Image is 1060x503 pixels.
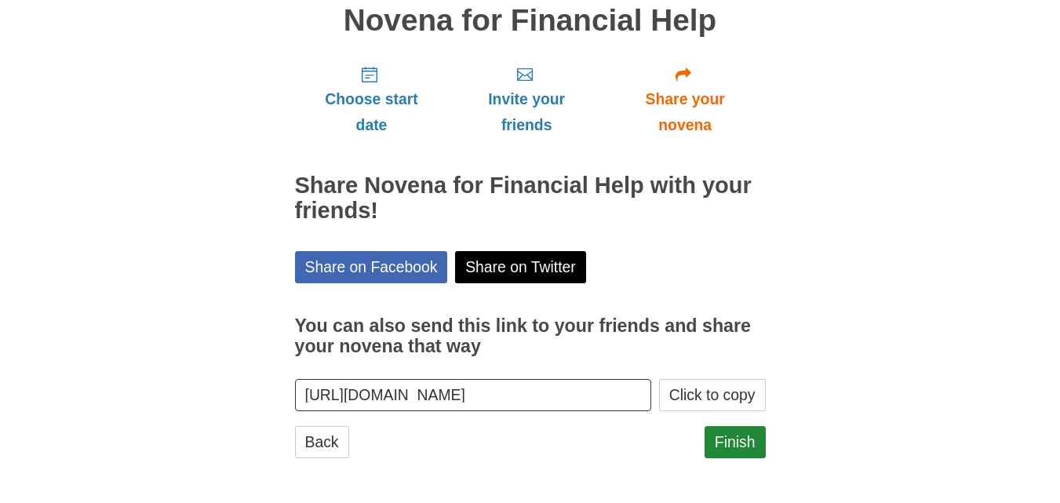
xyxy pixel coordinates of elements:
a: Back [295,426,349,458]
a: Share your novena [605,53,766,146]
span: Choose start date [311,86,433,138]
a: Finish [705,426,766,458]
span: Invite your friends [464,86,588,138]
button: Click to copy [659,379,766,411]
a: Share on Twitter [455,251,586,283]
span: Share your novena [621,86,750,138]
a: Choose start date [295,53,449,146]
h1: Novena for Financial Help [295,4,766,38]
a: Invite your friends [448,53,604,146]
a: Share on Facebook [295,251,448,283]
h2: Share Novena for Financial Help with your friends! [295,173,766,224]
h3: You can also send this link to your friends and share your novena that way [295,316,766,356]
